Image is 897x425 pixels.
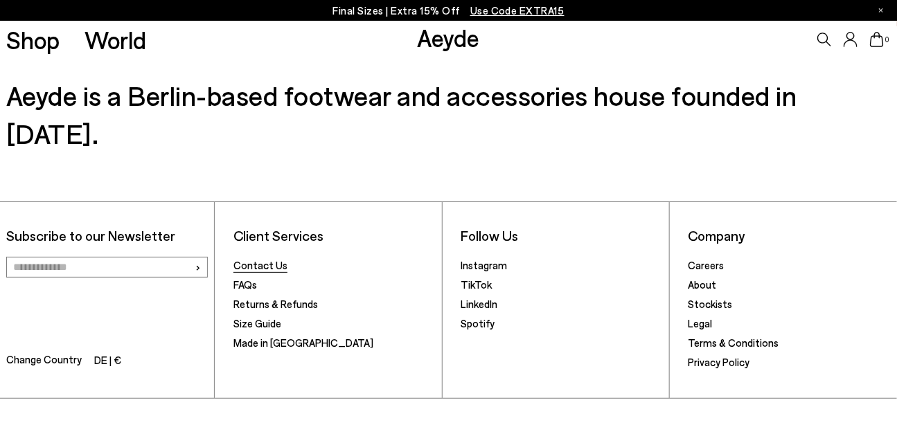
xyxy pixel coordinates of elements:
a: Returns & Refunds [233,298,318,310]
a: Contact Us [233,259,287,271]
a: 0 [870,32,884,47]
li: DE | € [94,352,121,371]
span: 0 [884,36,891,44]
p: Final Sizes | Extra 15% Off [332,2,565,19]
a: Made in [GEOGRAPHIC_DATA] [233,336,373,349]
h3: Aeyde is a Berlin-based footwear and accessories house founded in [DATE]. [6,76,891,152]
a: Privacy Policy [689,356,750,368]
a: Terms & Conditions [689,336,779,349]
a: Careers [689,259,725,271]
a: LinkedIn [461,298,497,310]
li: Client Services [233,227,436,244]
a: Spotify [461,317,495,329]
span: Navigate to /collections/ss25-final-sizes [470,4,565,17]
a: Stockists [689,298,733,310]
a: World [85,28,146,52]
span: › [195,257,201,277]
p: Subscribe to our Newsletter [6,227,208,244]
a: Shop [6,28,60,52]
li: Follow Us [461,227,663,244]
a: Legal [689,317,713,329]
a: FAQs [233,278,257,291]
a: Instagram [461,259,507,271]
a: About [689,278,717,291]
li: Company [689,227,891,244]
a: Aeyde [417,23,479,52]
a: Size Guide [233,317,281,329]
span: Change Country [6,351,82,371]
a: TikTok [461,278,492,291]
